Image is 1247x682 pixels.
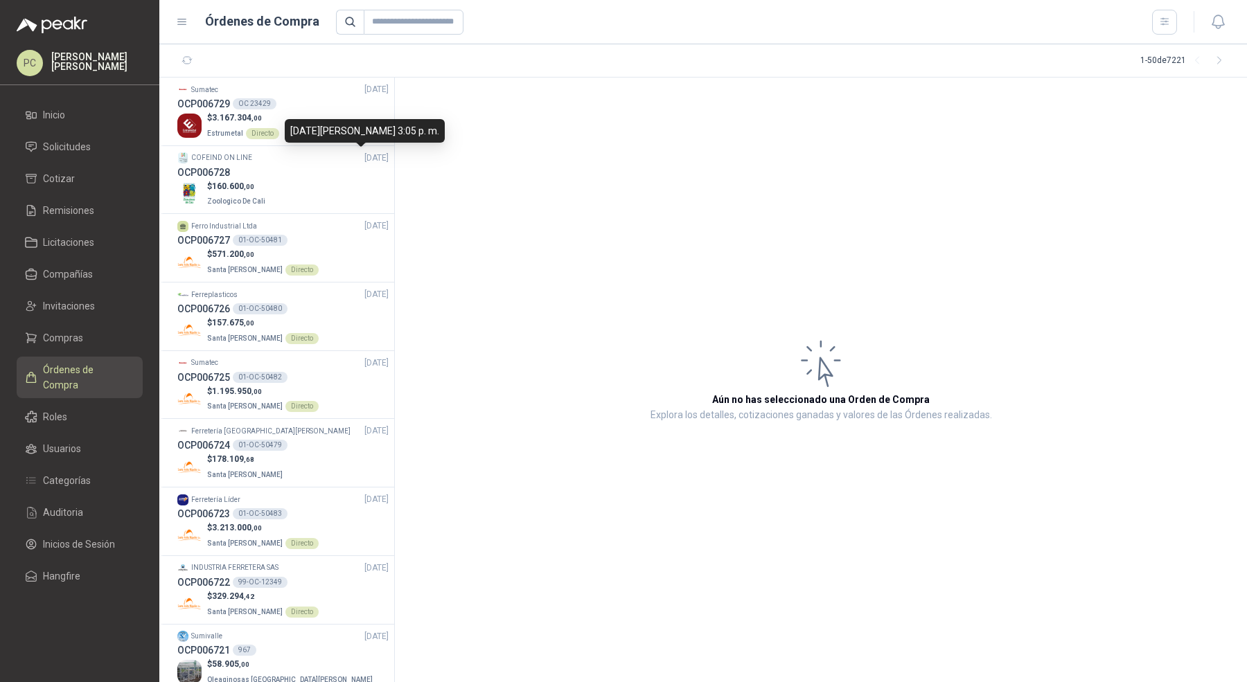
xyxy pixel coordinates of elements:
[285,607,319,618] div: Directo
[207,402,283,410] span: Santa [PERSON_NAME]
[233,98,276,109] div: OC 23429
[244,593,254,600] span: ,42
[233,577,288,588] div: 99-OC-12349
[17,197,143,224] a: Remisiones
[364,288,389,301] span: [DATE]
[17,436,143,462] a: Usuarios
[212,386,262,396] span: 1.195.950
[207,316,319,330] p: $
[285,538,319,549] div: Directo
[212,249,254,259] span: 571.200
[17,531,143,557] a: Inicios de Sesión
[251,524,262,532] span: ,00
[364,424,389,438] span: [DATE]
[207,180,268,193] p: $
[246,128,279,139] div: Directo
[43,441,81,456] span: Usuarios
[43,330,83,346] span: Compras
[233,508,288,519] div: 01-OC-50483
[233,372,288,383] div: 01-OC-50482
[712,392,930,407] h3: Aún no has seleccionado una Orden de Compra
[177,114,202,138] img: Company Logo
[233,235,288,246] div: 01-OC-50481
[212,523,262,532] span: 3.213.000
[177,523,202,548] img: Company Logo
[244,456,254,463] span: ,68
[177,233,230,248] h3: OCP006727
[177,357,389,413] a: Company LogoSumatec[DATE] OCP00672501-OC-50482Company Logo$1.195.950,00Santa [PERSON_NAME]Directo
[207,385,319,398] p: $
[285,264,319,276] div: Directo
[251,114,262,122] span: ,00
[191,84,218,96] p: Sumatec
[207,608,283,616] span: Santa [PERSON_NAME]
[17,499,143,526] a: Auditoria
[177,424,389,481] a: Company LogoFerretería [GEOGRAPHIC_DATA][PERSON_NAME][DATE] OCP00672401-OC-50479Company Logo$178....
[364,219,389,233] span: [DATE]
[177,370,230,385] h3: OCP006725
[177,289,188,300] img: Company Logo
[177,506,230,521] h3: OCP006723
[205,12,319,31] h1: Órdenes de Compra
[207,590,319,603] p: $
[191,221,257,232] p: Ferro Industrial Ltda
[207,111,279,125] p: $
[43,267,93,282] span: Compañías
[177,152,188,163] img: Company Logo
[17,102,143,128] a: Inicio
[17,165,143,192] a: Cotizar
[285,401,319,412] div: Directo
[207,471,283,478] span: Santa [PERSON_NAME]
[177,288,389,345] a: Company LogoFerreplasticos[DATE] OCP00672601-OC-50480Company Logo$157.675,00Santa [PERSON_NAME]Di...
[43,473,91,488] span: Categorías
[651,407,992,424] p: Explora los detalles, cotizaciones ganadas y valores de las Órdenes realizadas.
[17,325,143,351] a: Compras
[207,334,283,342] span: Santa [PERSON_NAME]
[191,289,238,300] p: Ferreplasticos
[207,521,319,535] p: $
[191,357,218,368] p: Sumatec
[17,563,143,589] a: Hangfire
[177,152,389,208] a: Company LogoCOFEIND ON LINE[DATE] OCP006728Company Logo$160.600,00Zoologico De Cali
[212,318,254,327] span: 157.675
[212,659,249,669] span: 58.905
[177,592,202,616] img: Company Logo
[239,661,249,668] span: ,00
[177,643,230,658] h3: OCP006721
[244,251,254,258] span: ,00
[177,493,389,550] a: Company LogoFerretería Líder[DATE] OCP00672301-OC-50483Company Logo$3.213.000,00Santa [PERSON_NAM...
[364,83,389,96] span: [DATE]
[43,139,91,154] span: Solicitudes
[17,134,143,160] a: Solicitudes
[43,171,75,186] span: Cotizar
[177,562,188,573] img: Company Logo
[1140,50,1230,72] div: 1 - 50 de 7221
[207,539,283,547] span: Santa [PERSON_NAME]
[207,453,285,466] p: $
[364,152,389,165] span: [DATE]
[43,107,65,123] span: Inicio
[212,181,254,191] span: 160.600
[191,562,278,573] p: INDUSTRIA FERRETERA SAS
[177,301,230,316] h3: OCP006726
[177,631,188,642] img: Company Logo
[43,298,95,314] span: Invitaciones
[177,96,230,111] h3: OCP006729
[285,333,319,344] div: Directo
[17,229,143,255] a: Licitaciones
[207,266,283,273] span: Santa [PERSON_NAME]
[177,494,188,505] img: Company Logo
[191,631,222,642] p: Sumivalle
[17,357,143,398] a: Órdenes de Compra
[17,17,87,33] img: Logo peakr
[207,658,375,671] p: $
[212,113,262,123] span: 3.167.304
[43,568,80,584] span: Hangfire
[43,505,83,520] span: Auditoria
[233,303,288,314] div: 01-OC-50480
[207,129,243,137] span: Estrumetal
[177,83,389,140] a: Company LogoSumatec[DATE] OCP006729OC 23429Company Logo$3.167.304,00EstrumetalDirecto
[212,454,254,464] span: 178.109
[177,575,230,590] h3: OCP006722
[17,50,43,76] div: PC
